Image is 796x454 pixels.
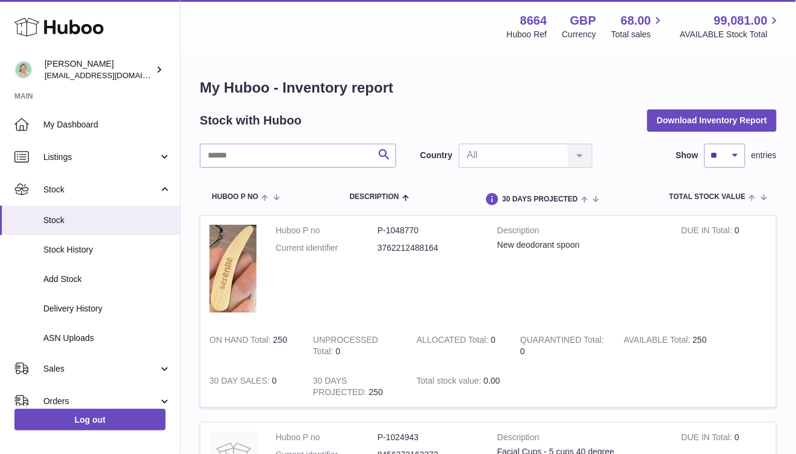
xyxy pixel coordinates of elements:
[200,112,302,129] h2: Stock with Huboo
[624,335,692,348] strong: AVAILABLE Total
[484,376,500,385] span: 0.00
[378,242,479,254] dd: 3762212488164
[276,225,378,236] dt: Huboo P no
[210,335,273,348] strong: ON HAND Total
[611,13,665,40] a: 68.00 Total sales
[45,58,153,81] div: [PERSON_NAME]
[43,303,171,314] span: Delivery History
[670,193,746,201] span: Total stock value
[45,70,177,80] span: [EMAIL_ADDRESS][DOMAIN_NAME]
[200,78,777,97] h1: My Huboo - Inventory report
[378,225,479,236] dd: P-1048770
[43,274,171,285] span: Add Stock
[43,244,171,256] span: Stock History
[520,13,547,29] strong: 8664
[497,432,664,446] strong: Description
[43,363,158,375] span: Sales
[304,325,408,366] td: 0
[520,346,525,356] span: 0
[621,13,651,29] span: 68.00
[417,376,484,388] strong: Total stock value
[680,29,782,40] span: AVAILABLE Stock Total
[43,333,171,344] span: ASN Uploads
[14,409,166,431] a: Log out
[507,29,547,40] div: Huboo Ref
[520,335,604,348] strong: QUARANTINED Total
[682,225,735,238] strong: DUE IN Total
[408,325,511,366] td: 0
[43,215,171,226] span: Stock
[14,61,33,79] img: hello@thefacialcuppingexpert.com
[43,119,171,130] span: My Dashboard
[304,366,408,407] td: 250
[673,216,776,325] td: 0
[647,109,777,131] button: Download Inventory Report
[201,325,304,366] td: 250
[497,239,664,251] div: New deodorant spoon
[680,13,782,40] a: 99,081.00 AVAILABLE Stock Total
[714,13,768,29] span: 99,081.00
[313,335,378,359] strong: UNPROCESSED Total
[417,335,491,348] strong: ALLOCATED Total
[751,150,777,161] span: entries
[615,325,718,366] td: 250
[420,150,453,161] label: Country
[210,376,272,388] strong: 30 DAY SALES
[276,432,378,443] dt: Huboo P no
[43,396,158,407] span: Orders
[313,376,369,400] strong: 30 DAYS PROJECTED
[570,13,596,29] strong: GBP
[210,225,258,313] img: product image
[276,242,378,254] dt: Current identifier
[212,193,258,201] span: Huboo P no
[676,150,698,161] label: Show
[350,193,399,201] span: Description
[562,29,597,40] div: Currency
[378,432,479,443] dd: P-1024943
[43,152,158,163] span: Listings
[43,184,158,195] span: Stock
[682,432,735,445] strong: DUE IN Total
[502,195,578,203] span: 30 DAYS PROJECTED
[201,366,304,407] td: 0
[497,225,664,239] strong: Description
[611,29,665,40] span: Total sales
